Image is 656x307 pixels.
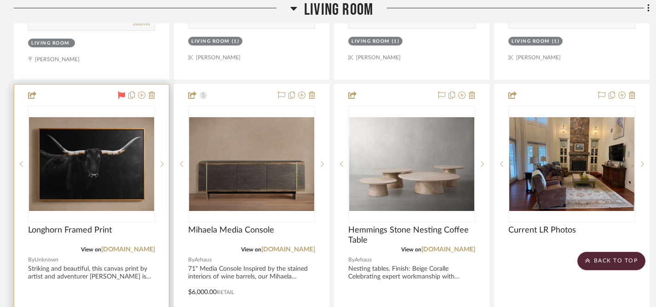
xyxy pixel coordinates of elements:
[232,38,240,45] div: (1)
[188,256,195,264] span: By
[241,247,261,252] span: View on
[512,38,550,45] div: Living Room
[28,225,112,235] span: Longhorn Framed Print
[28,256,35,264] span: By
[351,38,390,45] div: Living Room
[508,225,576,235] span: Current LR Photos
[349,117,474,211] img: Hemmings Stone Nesting Coffee Table
[29,106,155,222] div: 0
[31,40,69,47] div: Living Room
[421,246,475,253] a: [DOMAIN_NAME]
[349,106,475,222] div: 0
[348,256,355,264] span: By
[392,38,400,45] div: (1)
[189,117,314,211] img: Mihaela Media Console
[401,247,421,252] span: View on
[191,38,230,45] div: Living Room
[101,246,155,253] a: [DOMAIN_NAME]
[348,225,475,245] span: Hemmings Stone Nesting Coffee Table
[552,38,560,45] div: (1)
[81,247,101,252] span: View on
[189,106,315,222] div: 0
[29,117,154,211] img: Longhorn Framed Print
[195,256,212,264] span: Arhaus
[132,19,150,28] button: Submit
[261,246,315,253] a: [DOMAIN_NAME]
[509,117,634,211] img: Current LR Photos
[188,225,274,235] span: Mihaela Media Console
[355,256,372,264] span: Arhaus
[35,256,58,264] span: Unknown
[577,252,645,270] scroll-to-top-button: BACK TO TOP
